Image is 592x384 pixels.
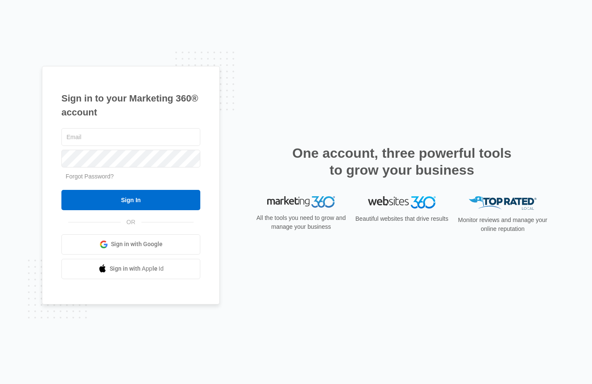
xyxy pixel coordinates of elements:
input: Email [61,128,200,146]
a: Sign in with Apple Id [61,259,200,279]
input: Sign In [61,190,200,210]
p: Beautiful websites that drive results [354,214,449,223]
span: Sign in with Apple Id [110,264,164,273]
a: Sign in with Google [61,234,200,255]
span: Sign in with Google [111,240,163,249]
a: Forgot Password? [66,173,114,180]
span: OR [121,218,141,227]
p: All the tools you need to grow and manage your business [254,214,349,231]
img: Top Rated Local [469,196,537,210]
h1: Sign in to your Marketing 360® account [61,91,200,119]
h2: One account, three powerful tools to grow your business [290,145,514,178]
img: Marketing 360 [267,196,335,208]
p: Monitor reviews and manage your online reputation [455,216,550,233]
img: Websites 360 [368,196,436,208]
